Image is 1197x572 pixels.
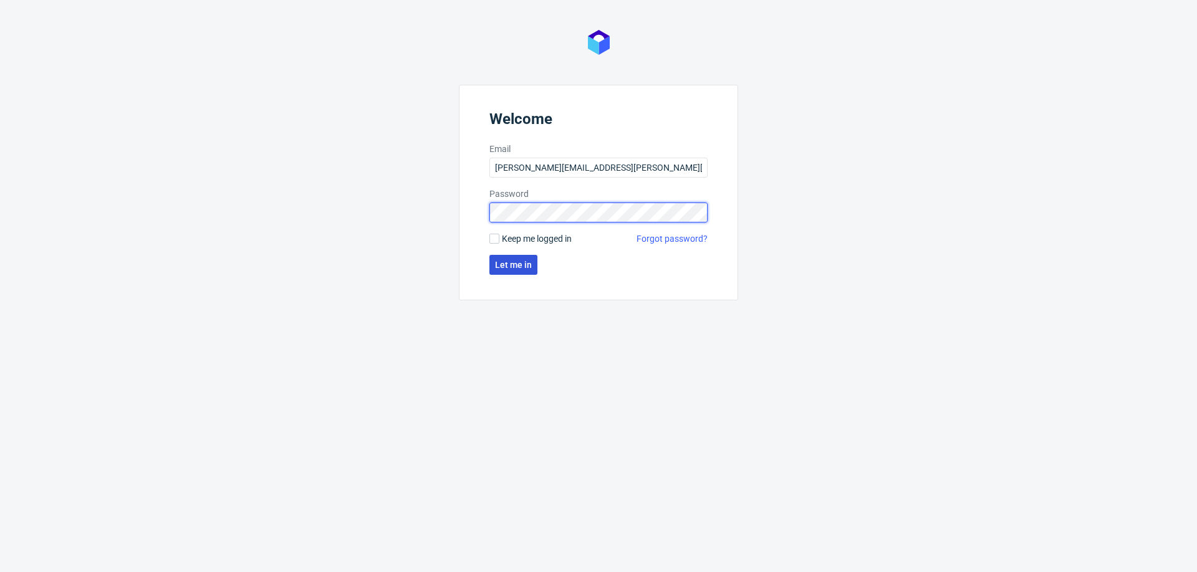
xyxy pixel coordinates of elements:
label: Email [489,143,708,155]
a: Forgot password? [637,232,708,245]
input: you@youremail.com [489,158,708,178]
header: Welcome [489,110,708,133]
label: Password [489,188,708,200]
button: Let me in [489,255,537,275]
span: Keep me logged in [502,232,572,245]
span: Let me in [495,260,532,269]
